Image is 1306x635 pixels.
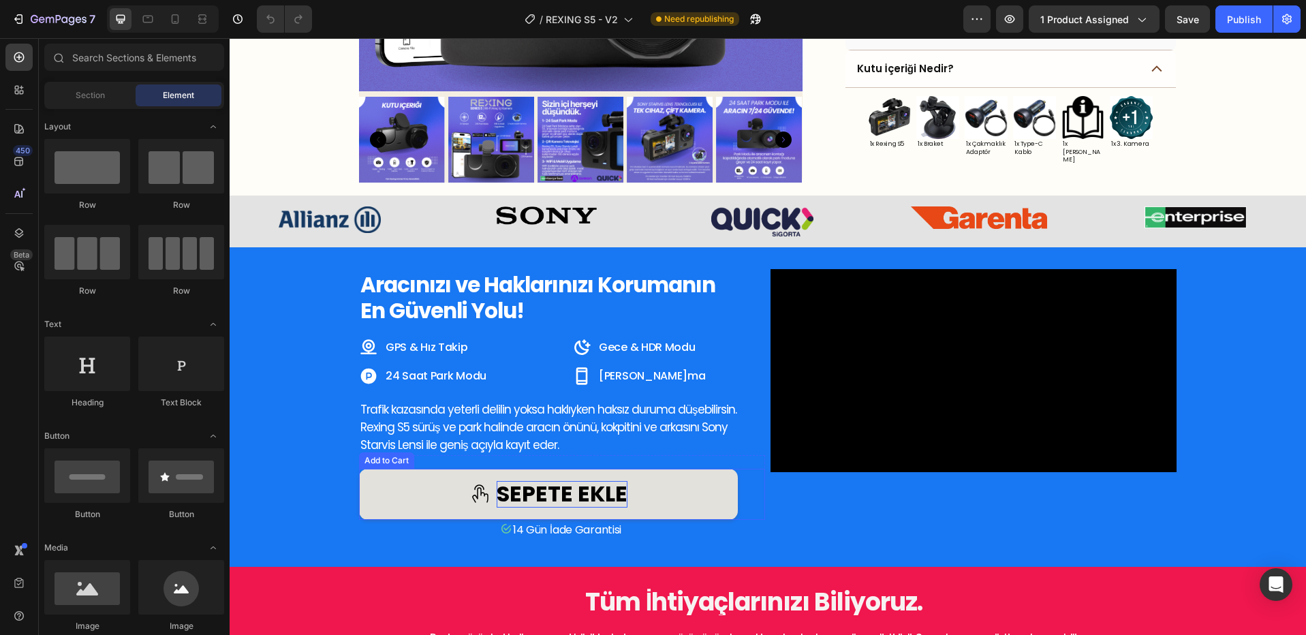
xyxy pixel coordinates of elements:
span: 1 product assigned [1040,12,1129,27]
span: 1x Çakmaklık Adaptör [736,102,776,118]
span: 14 Gün İade Garantisi [283,484,392,499]
button: sepete ekle [129,431,508,481]
span: GPS & Hız Takip [156,301,238,317]
span: REXING S5 - V2 [546,12,618,27]
span: 1x Rexing S5 [640,102,675,110]
div: Open Intercom Messenger [1260,568,1292,601]
span: Toggle open [202,116,224,138]
span: 1x [PERSON_NAME] [833,102,871,125]
span: Tüm İhtiyaçlarınızı Biliyoruz. [356,546,693,581]
img: f62d7662-8908-4158-9dcf-e45308e682b6.webp [735,58,778,101]
span: 1x Type-C Kablo [785,102,813,118]
button: Publish [1215,5,1273,33]
span: / [540,12,543,27]
iframe: Design area [230,38,1306,635]
img: Alt image [272,486,281,495]
span: Layout [44,121,71,133]
button: 7 [5,5,102,33]
span: Media [44,542,68,554]
img: gempages_560404006514459733-2d704383-197a-45ac-b7dc-f85acf7593ef.png [880,58,923,101]
video: Video [541,231,947,434]
div: Add to Cart [132,416,182,429]
span: Rexing ürünleri kullanıcı geri bildirimleri ve araç sürücüsü olan ekip arkadaşlarımız ile gelişti... [200,592,876,608]
div: Row [138,199,224,211]
div: 450 [13,145,33,156]
span: 1x Braket [688,102,713,110]
img: 504697972454327402-31cdd0ba-53e3-465e-8aad-d4a8d6aa0ce5.png [681,168,818,191]
img: 10995394183218.jpg [687,58,730,101]
span: Toggle open [202,313,224,335]
p: 7 [89,11,95,27]
div: Button [44,508,130,521]
span: Need republishing [664,13,734,25]
img: f62d7662-8908-4158-9dcf-e45308e682b6.webp [783,58,826,101]
span: Gece & HDR Modu [369,301,466,317]
span: [PERSON_NAME]ma [369,330,476,345]
span: Save [1177,14,1199,25]
div: Row [44,285,130,297]
img: 504697972454327402-025e7c33-b878-4d6d-908e-ede753585c52.png [49,168,151,195]
span: Toggle open [202,537,224,559]
span: Trafik kazasında yeterli delilin yoksa haklıyken haksız duruma düşebilirsin. Rexing S5 sürüş ve p... [131,363,507,414]
span: Kutu İçeriği Nedir? [627,23,724,37]
span: Button [44,430,69,442]
div: Beta [10,249,33,260]
div: Publish [1227,12,1261,27]
span: Section [76,89,105,102]
img: 504697972454327402-e1dcd67f-ab7a-40b8-a749-b444d96a6370.png [266,168,368,187]
button: 1 product assigned [1029,5,1160,33]
span: Text [44,318,61,330]
img: gempages_560404006514459733-1157ec9e-c2eb-42b0-8f3e-7a3ef7b34bd3.png [832,58,875,101]
div: Row [138,285,224,297]
span: Toggle open [202,425,224,447]
input: Search Sections & Elements [44,44,224,71]
div: Heading [44,397,130,409]
span: 1x 3. Kamera [882,102,920,110]
div: Undo/Redo [257,5,312,33]
img: 504697972454327402-fa3b5559-eddb-4beb-87b6-8b9a52d2b20e.png [482,168,584,198]
div: Text Block [138,397,224,409]
button: Carousel Next Arrow [546,93,562,109]
img: 504697972454327402-5941430a-cd29-4304-b853-7aee9300bcbc.png [915,168,1017,190]
img: Adsiz_tasarim_25_c39f70e5-2c46-445a-9ebb-69eb799fdaaa.png [639,58,682,101]
span: Aracınızı ve Haklarınızı Korumanın En Güvenli Yolu! [131,232,486,288]
div: Button [138,508,224,521]
div: Image [44,620,130,632]
span: Element [163,89,194,102]
button: Save [1165,5,1210,33]
div: sepete ekle [267,443,398,469]
div: Image [138,620,224,632]
span: 24 Saat Park Modu [156,330,257,345]
div: Row [44,199,130,211]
